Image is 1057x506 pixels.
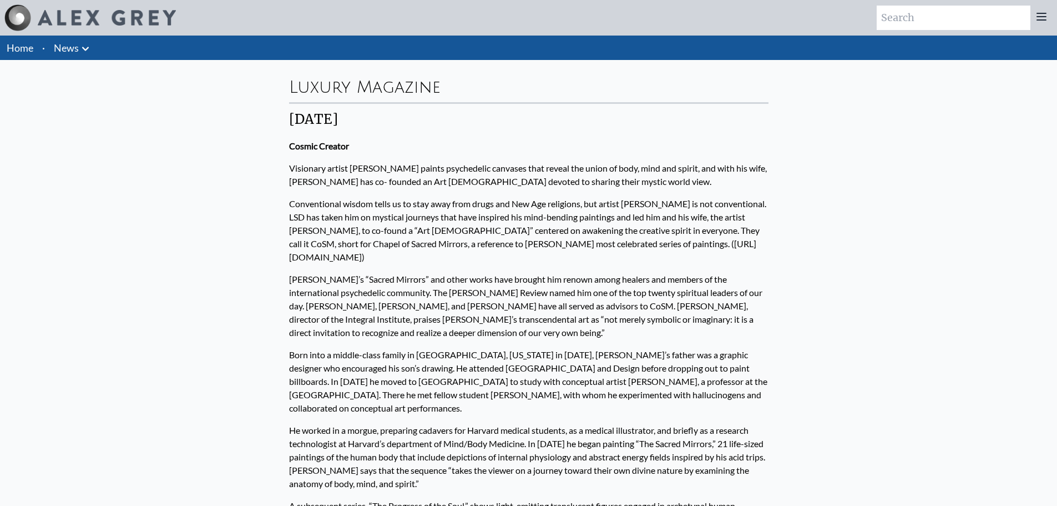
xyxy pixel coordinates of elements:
[289,344,768,419] p: Born into a middle-class family in [GEOGRAPHIC_DATA], [US_STATE] in [DATE], [PERSON_NAME]’s fathe...
[54,40,79,56] a: News
[877,6,1030,30] input: Search
[289,141,349,151] strong: Cosmic Creator
[289,193,768,268] p: Conventional wisdom tells us to stay away from drugs and New Age religions, but artist [PERSON_NA...
[289,111,768,128] div: [DATE]
[7,42,33,54] a: Home
[289,69,768,102] div: Luxury Magazine
[289,268,768,344] p: [PERSON_NAME]’s “Sacred Mirrors” and other works have brought him renown among healers and member...
[289,419,768,495] p: He worked in a morgue, preparing cadavers for Harvard medical students, as a medical illustrator,...
[289,157,768,193] p: Visionary artist [PERSON_NAME] paints psychedelic canvases that reveal the union of body, mind an...
[38,36,49,60] li: ·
